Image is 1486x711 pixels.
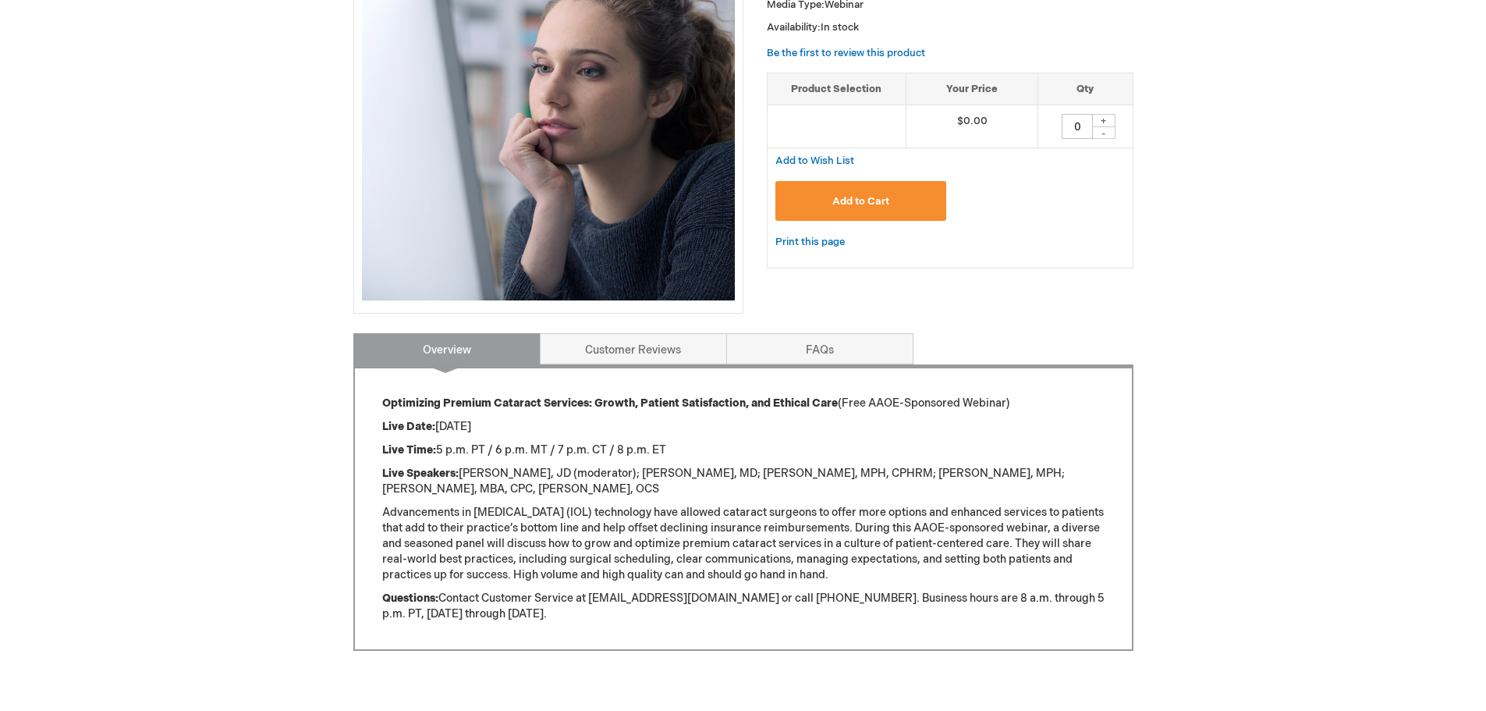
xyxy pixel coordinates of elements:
input: Qty [1062,114,1093,139]
p: [PERSON_NAME], JD (moderator); [PERSON_NAME], MD; [PERSON_NAME], MPH, CPHRM; [PERSON_NAME], MPH; ... [382,466,1105,497]
strong: Live Date: [382,420,435,433]
th: Product Selection [768,73,906,105]
p: 5 p.m. PT / 6 p.m. MT / 7 p.m. CT / 8 p.m. ET [382,443,1105,458]
p: Contact Customer Service at [EMAIL_ADDRESS][DOMAIN_NAME] or call [PHONE_NUMBER]. Business hours a... [382,591,1105,622]
a: Overview [353,333,541,364]
a: FAQs [726,333,913,364]
button: Add to Cart [775,181,947,221]
strong: Live Time: [382,443,436,457]
th: Your Price [906,73,1038,105]
a: Be the first to review this product [767,47,925,59]
a: Print this page [775,233,845,252]
p: Advancements in [MEDICAL_DATA] (IOL) technology have allowed cataract surgeons to offer more opti... [382,505,1105,583]
th: Qty [1038,73,1133,105]
p: (Free AAOE-Sponsored Webinar) [382,396,1105,411]
span: Add to Cart [832,195,889,208]
div: + [1092,114,1115,127]
span: In stock [821,21,859,34]
strong: Live Speakers: [382,467,459,480]
a: Customer Reviews [540,333,727,364]
td: $0.00 [906,105,1038,148]
a: Add to Wish List [775,154,854,167]
strong: Optimizing Premium Cataract Services: Growth, Patient Satisfaction, and Ethical Care [382,396,838,410]
strong: Questions: [382,592,438,605]
div: - [1092,126,1115,139]
p: [DATE] [382,419,1105,435]
p: Availability: [767,20,1133,35]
